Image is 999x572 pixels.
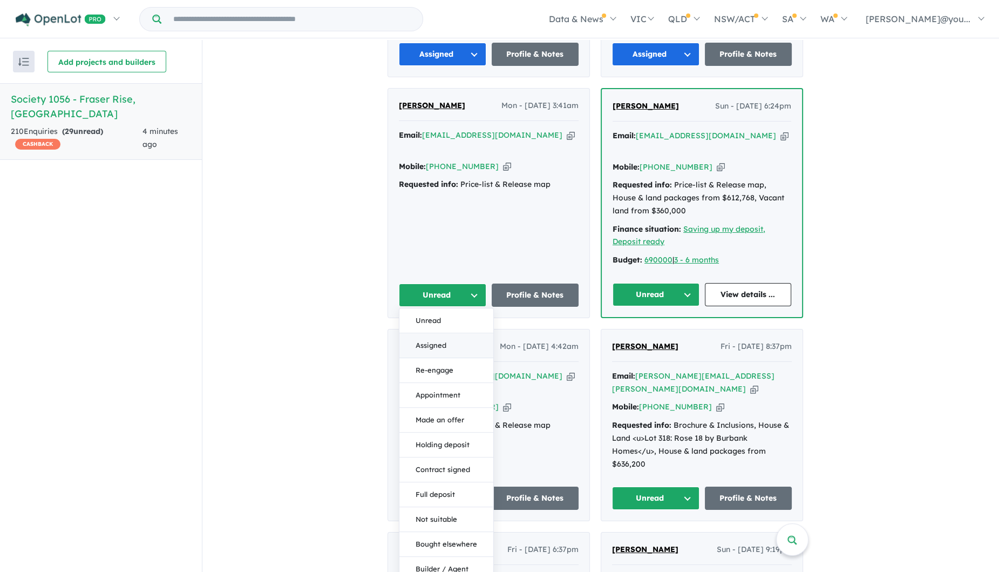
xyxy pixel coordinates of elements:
button: Made an offer [399,408,493,433]
a: Profile & Notes [705,487,792,510]
a: Profile & Notes [492,487,579,510]
strong: Email: [399,130,422,140]
h5: Society 1056 - Fraser Rise , [GEOGRAPHIC_DATA] [11,92,191,121]
a: 690000 [644,255,672,265]
span: Mon - [DATE] 3:41am [501,99,579,112]
span: [PERSON_NAME] [613,101,679,111]
span: Sun - [DATE] 6:24pm [715,100,791,113]
a: [EMAIL_ADDRESS][DOMAIN_NAME] [422,130,562,140]
button: Re-engage [399,358,493,383]
button: Bought elsewhere [399,532,493,557]
span: Fri - [DATE] 6:37pm [507,543,579,556]
button: Copy [716,401,724,413]
strong: Requested info: [612,420,671,430]
a: [PHONE_NUMBER] [640,162,712,172]
a: [PERSON_NAME] [612,543,678,556]
strong: Email: [613,131,636,140]
span: [PERSON_NAME] [612,341,678,351]
button: Appointment [399,383,493,408]
strong: Requested info: [399,179,458,189]
a: [PERSON_NAME] [613,100,679,113]
a: Profile & Notes [492,43,579,66]
div: Price-list & Release map, House & land packages from $612,768, Vacant land from $360,000 [613,179,791,217]
button: Copy [567,371,575,382]
button: Holding deposit [399,433,493,457]
span: 29 [65,126,73,136]
button: Copy [503,401,511,413]
button: Copy [780,130,789,142]
div: | [613,254,791,267]
span: [PERSON_NAME]@you... [866,14,970,24]
button: Unread [399,284,486,307]
div: Brochure & Inclusions, House & Land <u>Lot 318: Rose 18 by Burbank Homes</u>, House & land packag... [612,419,792,470]
a: Profile & Notes [705,43,792,66]
strong: Mobile: [399,161,426,171]
button: Copy [567,130,575,141]
button: Copy [503,161,511,172]
strong: Requested info: [613,180,672,190]
button: Full deposit [399,482,493,507]
a: [PERSON_NAME] [399,99,465,112]
img: sort.svg [18,58,29,66]
a: Saving up my deposit, Deposit ready [613,224,765,247]
span: Fri - [DATE] 8:37pm [721,340,792,353]
div: 210 Enquir ies [11,125,142,151]
button: Not suitable [399,507,493,532]
button: Unread [613,283,699,306]
button: Unread [399,308,493,333]
a: [PHONE_NUMBER] [639,402,712,412]
strong: Email: [612,371,635,381]
button: Add projects and builders [47,51,166,72]
span: 4 minutes ago [142,126,178,149]
strong: ( unread) [62,126,103,136]
button: Copy [750,383,758,395]
strong: Mobile: [613,162,640,172]
span: [PERSON_NAME] [612,544,678,554]
a: 3 - 6 months [674,255,719,265]
img: Openlot PRO Logo White [16,13,106,26]
span: Sun - [DATE] 9:19pm [717,543,792,556]
a: [EMAIL_ADDRESS][DOMAIN_NAME] [636,131,776,140]
strong: Finance situation: [613,224,681,234]
button: Assigned [399,333,493,358]
button: Assigned [612,43,699,66]
span: [PERSON_NAME] [399,100,465,110]
button: Assigned [399,43,486,66]
a: Profile & Notes [492,284,579,307]
div: Price-list & Release map [399,178,579,191]
button: Contract signed [399,457,493,482]
strong: Budget: [613,255,642,265]
a: [PHONE_NUMBER] [426,161,499,171]
strong: Mobile: [612,402,639,412]
span: Mon - [DATE] 4:42am [500,340,579,353]
button: Unread [612,487,699,510]
input: Try estate name, suburb, builder or developer [164,8,420,31]
span: CASHBACK [15,139,60,150]
a: [PERSON_NAME][EMAIL_ADDRESS][PERSON_NAME][DOMAIN_NAME] [612,371,774,394]
button: Copy [717,161,725,173]
a: View details ... [705,283,792,306]
a: [PERSON_NAME] [612,340,678,353]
